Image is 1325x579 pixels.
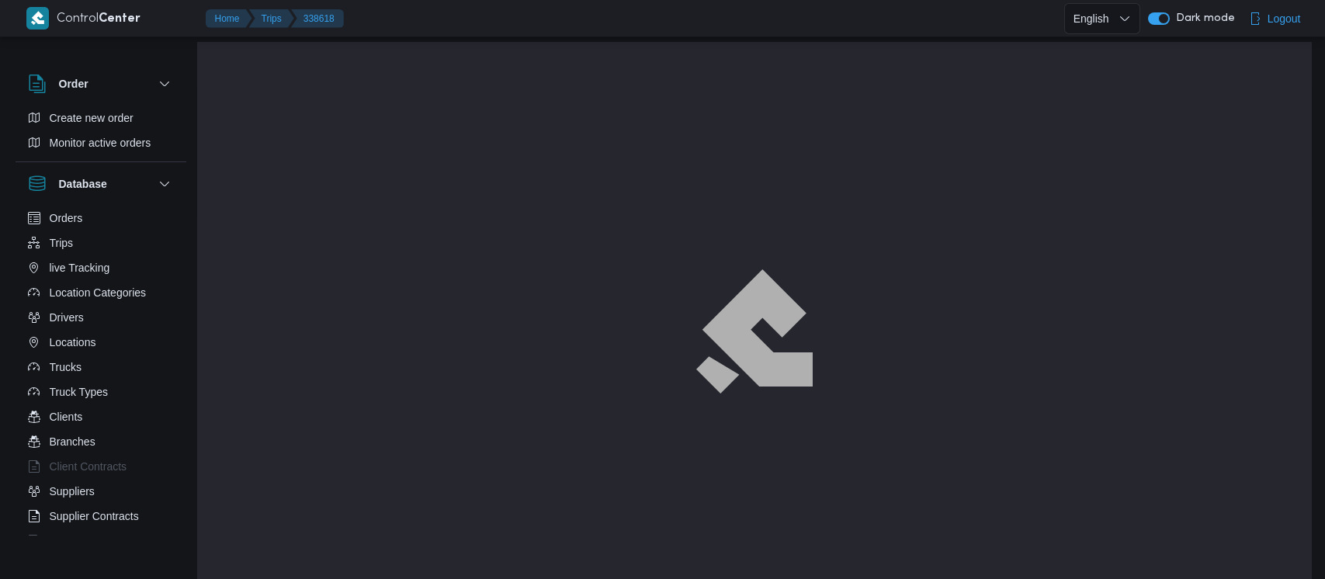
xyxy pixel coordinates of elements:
button: 338618 [291,9,344,28]
h3: Order [59,75,88,93]
button: Create new order [22,106,180,130]
span: Logout [1268,9,1301,28]
span: Drivers [50,308,84,327]
span: Branches [50,432,95,451]
span: Monitor active orders [50,133,151,152]
button: Locations [22,330,180,355]
button: Order [28,75,174,93]
img: ILLA Logo [704,279,803,385]
button: Drivers [22,305,180,330]
h3: Database [59,175,107,193]
button: Logout [1243,3,1307,34]
button: Branches [22,429,180,454]
button: Trips [22,231,180,255]
span: Trucks [50,358,82,376]
button: Database [28,175,174,193]
span: Clients [50,407,83,426]
button: Trucks [22,355,180,380]
button: Client Contracts [22,454,180,479]
button: Devices [22,529,180,553]
img: X8yXhbKr1z7QwAAAABJRU5ErkJggg== [26,7,49,29]
span: Client Contracts [50,457,127,476]
button: Truck Types [22,380,180,404]
span: Locations [50,333,96,352]
button: Location Categories [22,280,180,305]
button: live Tracking [22,255,180,280]
div: Database [16,206,186,542]
span: Suppliers [50,482,95,501]
span: Orders [50,209,83,227]
span: Trips [50,234,74,252]
span: Create new order [50,109,134,127]
span: Dark mode [1170,12,1235,25]
button: Suppliers [22,479,180,504]
button: Orders [22,206,180,231]
button: Clients [22,404,180,429]
button: Monitor active orders [22,130,180,155]
b: Center [99,13,140,25]
button: Trips [249,9,294,28]
button: Home [206,9,252,28]
span: Supplier Contracts [50,507,139,525]
span: live Tracking [50,258,110,277]
span: Truck Types [50,383,108,401]
button: Supplier Contracts [22,504,180,529]
span: Devices [50,532,88,550]
span: Location Categories [50,283,147,302]
iframe: chat widget [16,517,65,563]
div: Order [16,106,186,161]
